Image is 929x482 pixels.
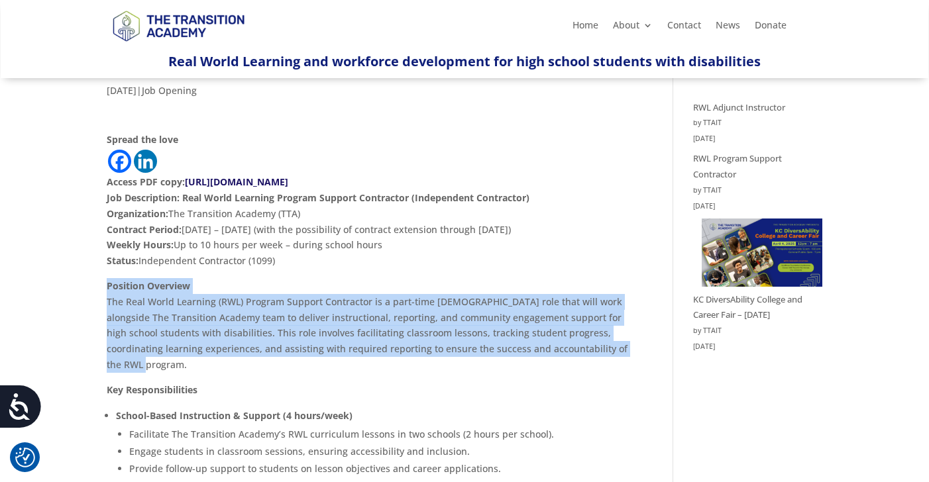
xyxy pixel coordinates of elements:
[108,150,131,173] a: Facebook
[716,21,740,35] a: News
[15,448,35,467] img: Revisit consent button
[613,21,653,35] a: About
[107,174,633,278] p: The Transition Academy (TTA) [DATE] – [DATE] (with the possibility of contract extension through ...
[107,278,633,382] p: The Real World Learning (RWL) Program Support Contractor is a part-time [DEMOGRAPHIC_DATA] role t...
[168,52,761,70] span: Real World Learning and workforce development for high school students with disabilities
[15,448,35,467] button: Cookie Settings
[693,323,822,339] div: by TTAIT
[107,279,190,292] strong: Position Overview
[693,152,782,180] a: RWL Program Support Contractor
[129,443,633,460] li: Engage students in classroom sessions, ensuring accessibility and inclusion.
[667,21,701,35] a: Contact
[755,21,787,35] a: Donate
[693,183,822,199] div: by TTAIT
[107,132,633,148] div: Spread the love
[107,383,197,396] strong: Key Responsibilities
[107,2,250,49] img: TTA Brand_TTA Primary Logo_Horizontal_Light BG
[693,293,802,321] a: KC DiversAbility College and Career Fair – [DATE]
[693,115,822,131] div: by TTAIT
[107,191,529,220] strong: Job Description: Real World Learning Program Support Contractor (Independent Contractor) Organiza...
[107,254,138,267] strong: Status:
[107,223,182,236] strong: Contract Period:
[107,39,250,52] a: Logo-Noticias
[107,175,288,188] strong: Access PDF copy:
[129,426,633,443] li: Facilitate The Transition Academy’s RWL curriculum lessons in two schools (2 hours per school).
[693,131,822,147] time: [DATE]
[107,84,137,97] span: [DATE]
[134,150,157,173] a: Linkedin
[693,199,822,215] time: [DATE]
[142,84,197,97] a: Job Opening
[693,339,822,355] time: [DATE]
[107,238,174,251] strong: Weekly Hours:
[116,409,353,422] strong: School-Based Instruction & Support (4 hours/week)
[107,83,633,109] p: |
[573,21,598,35] a: Home
[185,175,288,188] a: [URL][DOMAIN_NAME]
[693,101,785,113] a: RWL Adjunct Instructor
[129,460,633,477] li: Provide follow-up support to students on lesson objectives and career applications.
